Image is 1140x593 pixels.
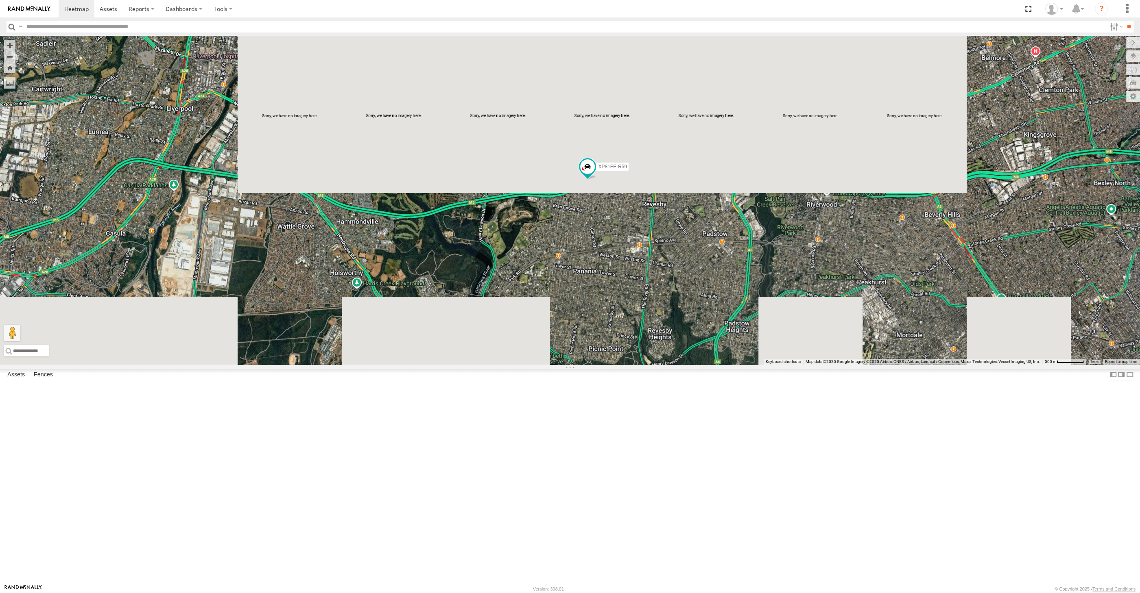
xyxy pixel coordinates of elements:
[1090,360,1099,363] a: Terms (opens in new tab)
[533,586,564,591] div: Version: 308.01
[1126,91,1140,102] label: Map Settings
[1107,21,1124,33] label: Search Filter Options
[1055,586,1136,591] div: © Copyright 2025 -
[4,325,20,341] button: Drag Pegman onto the map to open Street View
[3,369,29,380] label: Assets
[1042,359,1086,365] button: Map Scale: 500 m per 63 pixels
[1117,369,1125,381] label: Dock Summary Table to the Right
[1105,359,1138,364] a: Report a map error
[4,585,42,593] a: Visit our Website
[4,77,15,89] label: Measure
[4,40,15,51] button: Zoom in
[766,359,801,365] button: Keyboard shortcuts
[4,62,15,73] button: Zoom Home
[598,164,627,169] span: XP81FE-R59
[1109,369,1117,381] label: Dock Summary Table to the Left
[8,6,50,12] img: rand-logo.svg
[1126,369,1134,381] label: Hide Summary Table
[4,51,15,62] button: Zoom out
[30,369,57,380] label: Fences
[806,359,1040,364] span: Map data ©2025 Google Imagery ©2025 Airbus, CNES / Airbus, Landsat / Copernicus, Maxar Technologi...
[1045,359,1057,364] span: 500 m
[1042,3,1066,15] div: Quang MAC
[1095,2,1108,15] i: ?
[17,21,24,33] label: Search Query
[1092,586,1136,591] a: Terms and Conditions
